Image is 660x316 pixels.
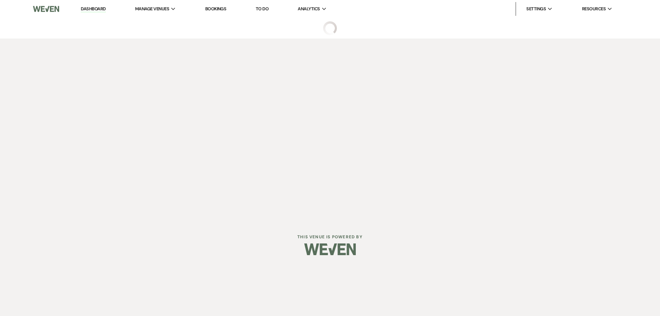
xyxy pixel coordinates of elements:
a: Dashboard [81,6,106,12]
span: Settings [526,6,546,12]
img: Weven Logo [33,2,59,16]
span: Manage Venues [135,6,169,12]
a: To Do [256,6,268,12]
img: loading spinner [323,21,337,35]
span: Analytics [298,6,320,12]
span: Resources [582,6,606,12]
a: Bookings [205,6,227,12]
img: Weven Logo [304,237,356,261]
